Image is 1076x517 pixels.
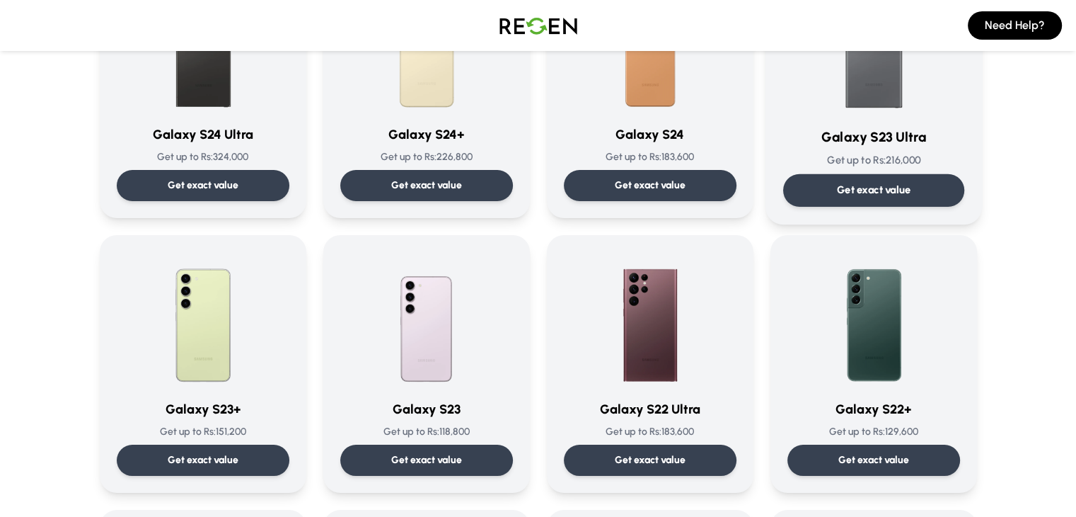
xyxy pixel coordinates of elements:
img: Galaxy S23 [359,252,494,388]
p: Get exact value [615,178,685,193]
p: Get up to Rs: 118,800 [340,425,513,439]
h3: Galaxy S24 [564,125,736,144]
p: Get up to Rs: 216,000 [782,153,964,168]
h3: Galaxy S23+ [117,399,289,419]
p: Get exact value [391,453,462,467]
h3: Galaxy S23 Ultra [782,127,964,147]
p: Get up to Rs: 183,600 [564,425,736,439]
p: Get exact value [391,178,462,193]
button: Need Help? [968,11,1062,40]
img: Galaxy S22 Ultra [582,252,718,388]
p: Get up to Rs: 151,200 [117,425,289,439]
p: Get exact value [836,183,910,198]
p: Get exact value [168,453,238,467]
h3: Galaxy S23 [340,399,513,419]
h3: Galaxy S24+ [340,125,513,144]
p: Get exact value [615,453,685,467]
p: Get up to Rs: 183,600 [564,150,736,164]
p: Get exact value [168,178,238,193]
h3: Galaxy S24 Ultra [117,125,289,144]
p: Get exact value [838,453,909,467]
p: Get up to Rs: 226,800 [340,150,513,164]
p: Get up to Rs: 324,000 [117,150,289,164]
img: Galaxy S23+ [135,252,271,388]
p: Get up to Rs: 129,600 [787,425,960,439]
img: Galaxy S22+ [806,252,942,388]
h3: Galaxy S22 Ultra [564,399,736,419]
h3: Galaxy S22+ [787,399,960,419]
img: Logo [489,6,588,45]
